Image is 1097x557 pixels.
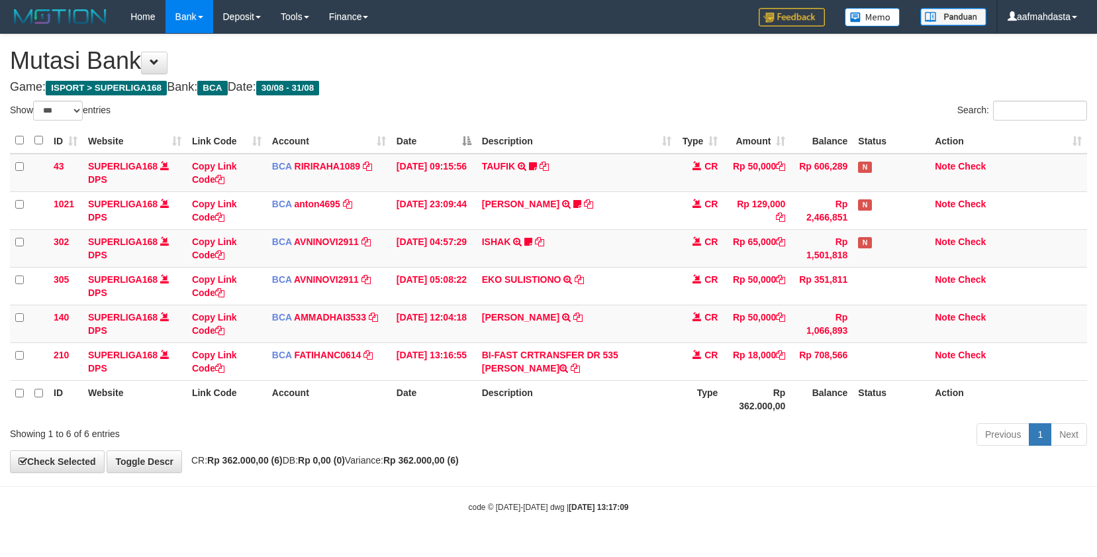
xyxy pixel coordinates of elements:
a: Note [935,312,955,323]
a: EKO SULISTIONO [482,274,561,285]
a: Copy Rp 50,000 to clipboard [776,312,785,323]
span: 43 [54,161,64,172]
td: Rp 708,566 [790,342,853,380]
th: Account: activate to sort column ascending [267,128,391,154]
th: Description [477,380,677,418]
a: SUPERLIGA168 [88,274,158,285]
strong: Rp 362.000,00 (6) [207,455,283,466]
img: panduan.png [920,8,986,26]
a: Next [1051,423,1087,446]
td: DPS [83,342,187,380]
a: Note [935,161,955,172]
th: Link Code [187,380,267,418]
a: Copy SILVIA to clipboard [573,312,583,323]
td: DPS [83,191,187,229]
span: BCA [272,161,292,172]
a: Note [935,350,955,360]
a: Check [958,350,986,360]
a: Check [958,312,986,323]
td: Rp 2,466,851 [790,191,853,229]
a: Copy BI-FAST CRTRANSFER DR 535 WANA ROCHAETI to clipboard [571,363,580,374]
a: Copy Rp 129,000 to clipboard [776,212,785,223]
a: Check [958,274,986,285]
span: Has Note [858,162,871,173]
td: [DATE] 13:16:55 [391,342,477,380]
td: [DATE] 04:57:29 [391,229,477,267]
span: 305 [54,274,69,285]
a: Copy SRI BASUKI to clipboard [584,199,593,209]
a: Copy anton4695 to clipboard [343,199,352,209]
span: CR [704,312,718,323]
img: Button%20Memo.svg [845,8,900,26]
a: Note [935,274,955,285]
th: Description: activate to sort column ascending [477,128,677,154]
a: SUPERLIGA168 [88,161,158,172]
th: Rp 362.000,00 [723,380,790,418]
a: [PERSON_NAME] [482,312,559,323]
strong: Rp 362.000,00 (6) [383,455,459,466]
a: Check [958,236,986,247]
td: Rp 1,066,893 [790,305,853,342]
a: ISHAK [482,236,511,247]
span: 140 [54,312,69,323]
a: TAUFIK [482,161,515,172]
a: anton4695 [295,199,340,209]
a: AVNINOVI2911 [294,236,359,247]
a: Copy FATIHANC0614 to clipboard [363,350,373,360]
a: SUPERLIGA168 [88,312,158,323]
img: MOTION_logo.png [10,7,111,26]
h1: Mutasi Bank [10,48,1087,74]
a: Toggle Descr [107,450,182,473]
td: DPS [83,267,187,305]
h4: Game: Bank: Date: [10,81,1087,94]
th: Balance [790,128,853,154]
th: Date [391,380,477,418]
a: 1 [1029,423,1051,446]
span: CR [704,161,718,172]
td: Rp 50,000 [723,305,790,342]
a: SUPERLIGA168 [88,350,158,360]
th: ID [48,380,83,418]
a: Copy AVNINOVI2911 to clipboard [361,274,371,285]
td: [DATE] 05:08:22 [391,267,477,305]
td: Rp 65,000 [723,229,790,267]
span: Has Note [858,237,871,248]
span: CR [704,199,718,209]
a: Copy Rp 50,000 to clipboard [776,161,785,172]
a: SUPERLIGA168 [88,199,158,209]
th: Website: activate to sort column ascending [83,128,187,154]
span: CR [704,274,718,285]
a: Copy Link Code [192,199,237,223]
td: Rp 50,000 [723,154,790,192]
span: BCA [272,274,292,285]
td: Rp 129,000 [723,191,790,229]
td: Rp 50,000 [723,267,790,305]
span: BCA [272,236,292,247]
small: code © [DATE]-[DATE] dwg | [469,503,629,512]
span: BCA [272,350,292,360]
span: CR [704,350,718,360]
a: Note [935,236,955,247]
a: Previous [977,423,1029,446]
th: Status [853,380,930,418]
th: Type [677,380,723,418]
th: Balance [790,380,853,418]
th: ID: activate to sort column ascending [48,128,83,154]
span: BCA [272,199,292,209]
td: BI-FAST CRTRANSFER DR 535 [PERSON_NAME] [477,342,677,380]
th: Website [83,380,187,418]
a: [PERSON_NAME] [482,199,559,209]
img: Feedback.jpg [759,8,825,26]
span: CR: DB: Variance: [185,455,459,466]
th: Action: activate to sort column ascending [930,128,1087,154]
span: Has Note [858,199,871,211]
label: Show entries [10,101,111,121]
span: 30/08 - 31/08 [256,81,320,95]
a: Note [935,199,955,209]
span: 302 [54,236,69,247]
td: Rp 1,501,818 [790,229,853,267]
th: Type: activate to sort column ascending [677,128,723,154]
a: Copy Rp 50,000 to clipboard [776,274,785,285]
div: Showing 1 to 6 of 6 entries [10,422,447,440]
th: Status [853,128,930,154]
